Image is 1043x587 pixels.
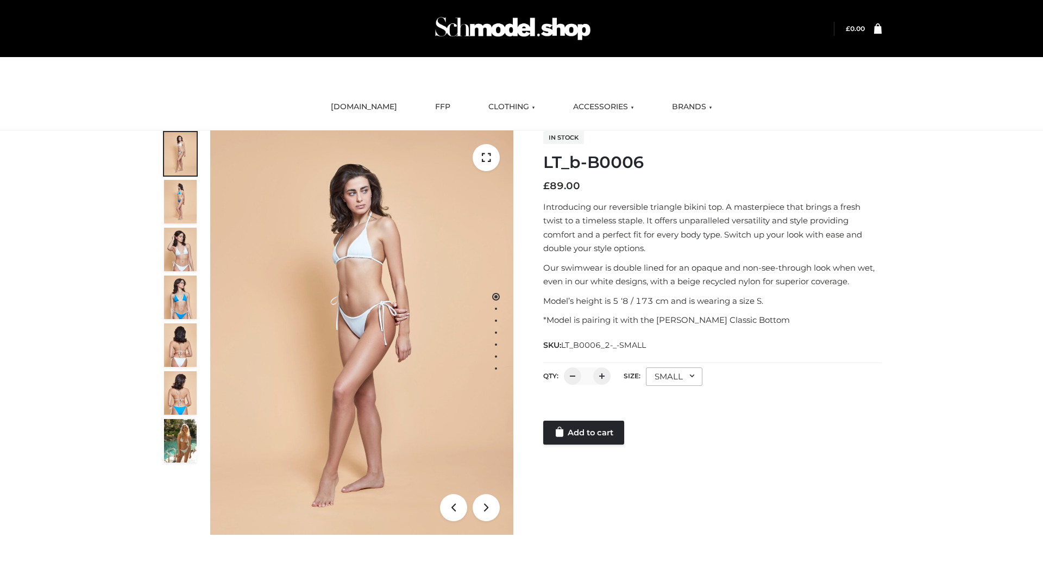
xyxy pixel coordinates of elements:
[431,7,594,50] img: Schmodel Admin 964
[543,180,550,192] span: £
[164,228,197,271] img: ArielClassicBikiniTop_CloudNine_AzureSky_OW114ECO_3-scaled.jpg
[846,24,865,33] a: £0.00
[543,339,647,352] span: SKU:
[624,372,640,380] label: Size:
[427,95,458,119] a: FFP
[664,95,720,119] a: BRANDS
[543,200,882,255] p: Introducing our reversible triangle bikini top. A masterpiece that brings a fresh twist to a time...
[164,371,197,415] img: ArielClassicBikiniTop_CloudNine_AzureSky_OW114ECO_8-scaled.jpg
[543,372,558,380] label: QTY:
[164,180,197,223] img: ArielClassicBikiniTop_CloudNine_AzureSky_OW114ECO_2-scaled.jpg
[164,419,197,463] img: Arieltop_CloudNine_AzureSky2.jpg
[543,153,882,172] h1: LT_b-B0006
[480,95,543,119] a: CLOTHING
[210,130,513,535] img: ArielClassicBikiniTop_CloudNine_AzureSky_OW114ECO_1
[543,261,882,289] p: Our swimwear is double lined for an opaque and non-see-through look when wet, even in our white d...
[646,367,702,386] div: SMALL
[543,421,624,445] a: Add to cart
[543,313,882,327] p: *Model is pairing it with the [PERSON_NAME] Classic Bottom
[846,24,850,33] span: £
[846,24,865,33] bdi: 0.00
[164,276,197,319] img: ArielClassicBikiniTop_CloudNine_AzureSky_OW114ECO_4-scaled.jpg
[164,323,197,367] img: ArielClassicBikiniTop_CloudNine_AzureSky_OW114ECO_7-scaled.jpg
[543,294,882,308] p: Model’s height is 5 ‘8 / 173 cm and is wearing a size S.
[561,340,646,350] span: LT_B0006_2-_-SMALL
[565,95,642,119] a: ACCESSORIES
[543,180,580,192] bdi: 89.00
[323,95,405,119] a: [DOMAIN_NAME]
[543,131,584,144] span: In stock
[164,132,197,176] img: ArielClassicBikiniTop_CloudNine_AzureSky_OW114ECO_1-scaled.jpg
